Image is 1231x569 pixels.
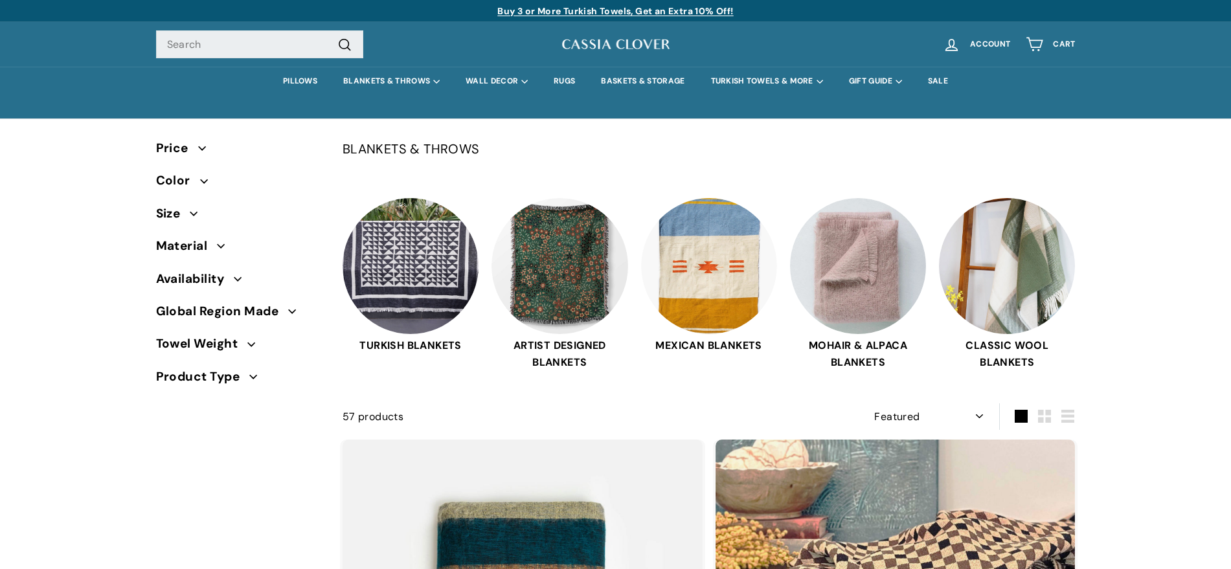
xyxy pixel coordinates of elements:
p: BLANKETS & THROWS [343,139,1076,159]
a: MEXICAN BLANKETS [641,198,777,371]
a: CLASSIC WOOL BLANKETS [939,198,1075,371]
button: Product Type [156,364,322,396]
button: Towel Weight [156,331,322,363]
span: MEXICAN BLANKETS [641,337,777,354]
span: Color [156,171,200,190]
button: Color [156,168,322,200]
summary: WALL DECOR [453,67,541,96]
span: Global Region Made [156,302,289,321]
button: Price [156,135,322,168]
a: RUGS [541,67,588,96]
a: SALE [915,67,961,96]
span: Cart [1053,40,1075,49]
span: MOHAIR & ALPACA BLANKETS [790,337,926,370]
a: Account [935,25,1018,63]
span: Material [156,236,218,256]
a: Buy 3 or More Turkish Towels, Get an Extra 10% Off! [497,5,733,17]
span: Account [970,40,1010,49]
span: Price [156,139,198,158]
button: Availability [156,266,322,298]
a: MOHAIR & ALPACA BLANKETS [790,198,926,371]
a: Cart [1018,25,1083,63]
span: Availability [156,269,234,289]
a: ARTIST DESIGNED BLANKETS [491,198,627,371]
a: PILLOWS [270,67,330,96]
span: Product Type [156,367,250,386]
a: TURKISH BLANKETS [343,198,479,371]
input: Search [156,30,363,59]
summary: BLANKETS & THROWS [330,67,453,96]
span: CLASSIC WOOL BLANKETS [939,337,1075,370]
button: Global Region Made [156,298,322,331]
summary: TURKISH TOWELS & MORE [698,67,836,96]
span: ARTIST DESIGNED BLANKETS [491,337,627,370]
div: 57 products [343,408,709,425]
summary: GIFT GUIDE [836,67,915,96]
a: BASKETS & STORAGE [588,67,697,96]
button: Material [156,233,322,265]
span: Size [156,204,190,223]
div: Primary [130,67,1101,96]
span: TURKISH BLANKETS [343,337,479,354]
button: Size [156,201,322,233]
span: Towel Weight [156,334,248,353]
